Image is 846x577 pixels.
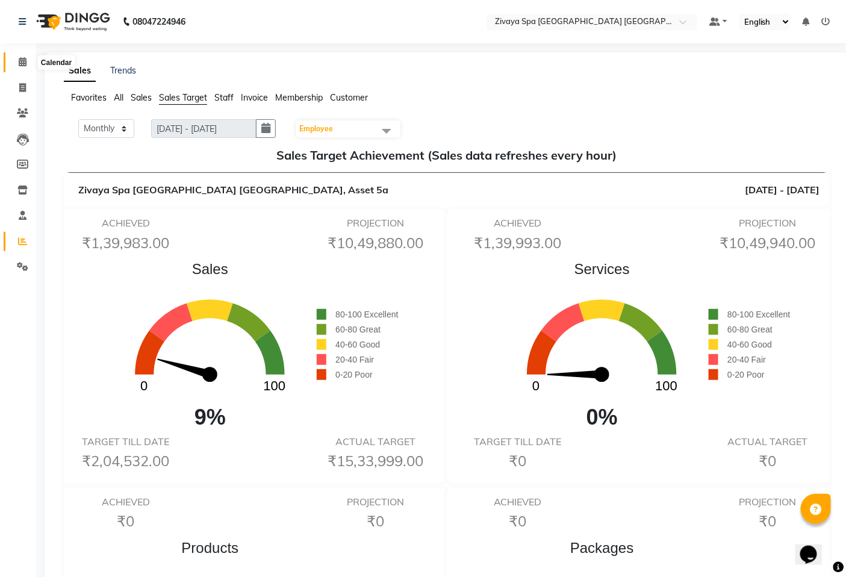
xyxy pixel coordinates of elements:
img: logo [31,5,113,39]
span: 80-100 Excellent [727,310,790,319]
h6: TARGET TILL DATE [464,436,571,448]
span: Sales [131,92,152,103]
input: DD/MM/YYYY-DD/MM/YYYY [151,119,257,138]
h6: ₹0 [72,513,179,530]
a: Trends [110,65,136,76]
span: 9% [103,401,317,434]
div: Calendar [38,55,75,70]
span: Invoice [241,92,268,103]
span: Staff [214,92,234,103]
span: Membership [275,92,323,103]
span: Customer [330,92,368,103]
span: 0-20 Poor [727,370,764,379]
span: 0-20 Poor [335,370,372,379]
span: 20-40 Fair [727,355,766,364]
span: Products [103,537,317,559]
text: 0 [533,379,540,394]
text: 100 [656,379,678,394]
h6: ₹1,39,993.00 [464,234,571,252]
span: 60-80 Great [335,325,381,334]
span: 80-100 Excellent [335,310,398,319]
h6: ₹10,49,940.00 [714,234,821,252]
span: 0% [495,401,709,434]
h6: ACHIEVED [464,217,571,229]
h6: ACHIEVED [464,496,571,508]
h6: PROJECTION [322,217,429,229]
h6: ₹0 [322,513,429,530]
h6: PROJECTION [714,496,821,508]
h6: ACTUAL TARGET [714,436,821,448]
h6: ₹0 [714,513,821,530]
span: Sales Target [159,92,207,103]
h6: ₹10,49,880.00 [322,234,429,252]
h6: ACHIEVED [72,496,179,508]
span: Zivaya Spa [GEOGRAPHIC_DATA] [GEOGRAPHIC_DATA], Asset 5a [78,184,388,196]
h6: ₹1,39,983.00 [72,234,179,252]
span: [DATE] - [DATE] [745,182,820,197]
span: All [114,92,123,103]
h6: PROJECTION [322,496,429,508]
span: 40-60 Good [335,340,380,349]
h6: ₹0 [464,513,571,530]
h5: Sales Target Achievement (Sales data refreshes every hour) [73,148,820,163]
text: 100 [264,379,286,394]
h6: ₹0 [464,452,571,470]
span: Packages [495,537,709,559]
h6: ACTUAL TARGET [322,436,429,448]
span: Sales [103,258,317,280]
iframe: chat widget [795,529,834,565]
h6: PROJECTION [714,217,821,229]
h6: ₹15,33,999.00 [322,452,429,470]
h6: ACHIEVED [72,217,179,229]
span: Employee [299,124,333,133]
h6: TARGET TILL DATE [72,436,179,448]
span: 60-80 Great [727,325,773,334]
h6: ₹0 [714,452,821,470]
span: Favorites [71,92,107,103]
b: 08047224946 [132,5,185,39]
text: 0 [141,379,148,394]
span: 40-60 Good [727,340,772,349]
h6: ₹2,04,532.00 [72,452,179,470]
span: 20-40 Fair [335,355,374,364]
span: Services [495,258,709,280]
